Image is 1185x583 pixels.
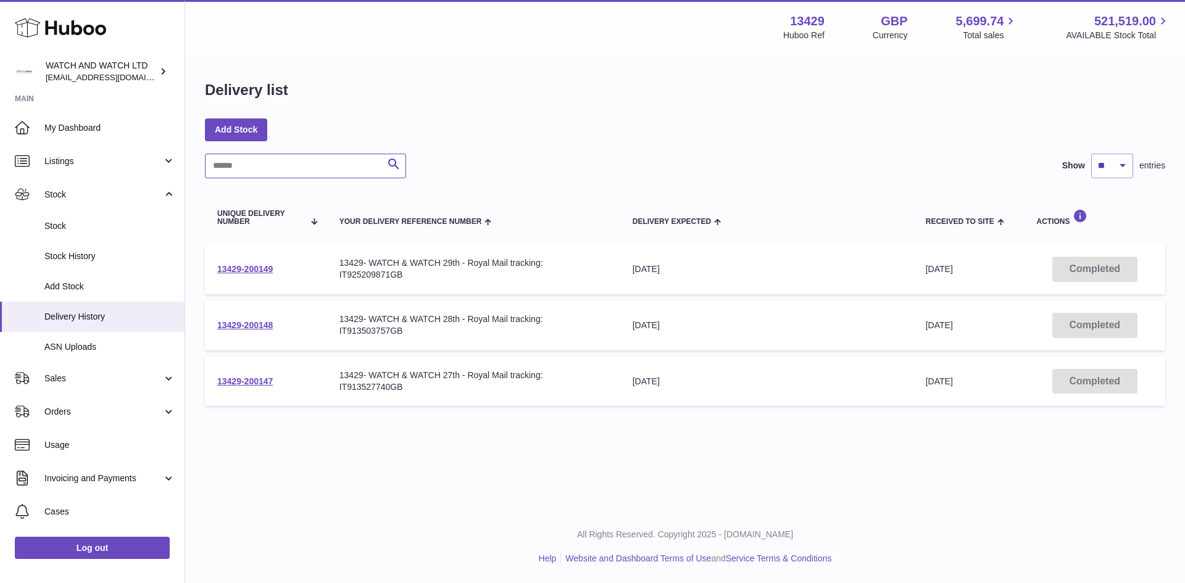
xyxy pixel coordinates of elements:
a: Help [539,553,557,563]
img: internalAdmin-13429@internal.huboo.com [15,62,33,81]
div: Currency [873,30,908,41]
span: Sales [44,373,162,384]
strong: GBP [881,13,907,30]
span: Usage [44,439,175,451]
span: AVAILABLE Stock Total [1066,30,1170,41]
span: My Dashboard [44,122,175,134]
div: Actions [1036,209,1153,226]
li: and [561,553,831,564]
h1: Delivery list [205,80,288,100]
span: Cases [44,506,175,518]
span: Stock History [44,250,175,262]
div: [DATE] [633,263,901,275]
span: Delivery History [44,311,175,323]
span: [DATE] [926,376,953,386]
a: 13429-200148 [217,320,273,330]
span: Received to Site [926,218,994,226]
div: 13429- WATCH & WATCH 29th - Royal Mail tracking: IT925209871GB [339,257,608,281]
span: Total sales [963,30,1018,41]
a: Log out [15,537,170,559]
span: 5,699.74 [956,13,1004,30]
div: Huboo Ref [783,30,825,41]
span: 521,519.00 [1094,13,1156,30]
a: Website and Dashboard Terms of Use [565,553,711,563]
span: Stock [44,189,162,201]
span: Your Delivery Reference Number [339,218,482,226]
a: 13429-200149 [217,264,273,274]
label: Show [1062,160,1085,172]
div: 13429- WATCH & WATCH 28th - Royal Mail tracking: IT913503757GB [339,313,608,337]
a: 5,699.74 Total sales [956,13,1018,41]
span: Listings [44,155,162,167]
span: Orders [44,406,162,418]
strong: 13429 [790,13,825,30]
span: Invoicing and Payments [44,473,162,484]
span: entries [1139,160,1165,172]
p: All Rights Reserved. Copyright 2025 - [DOMAIN_NAME] [195,529,1175,540]
a: Add Stock [205,118,267,141]
a: 13429-200147 [217,376,273,386]
div: [DATE] [633,376,901,387]
a: 521,519.00 AVAILABLE Stock Total [1066,13,1170,41]
span: Add Stock [44,281,175,292]
div: [DATE] [633,320,901,331]
span: Unique Delivery Number [217,210,304,226]
span: Stock [44,220,175,232]
span: [DATE] [926,320,953,330]
span: Delivery Expected [633,218,711,226]
span: ASN Uploads [44,341,175,353]
a: Service Terms & Conditions [726,553,832,563]
div: WATCH AND WATCH LTD [46,60,157,83]
span: [DATE] [926,264,953,274]
div: 13429- WATCH & WATCH 27th - Royal Mail tracking: IT913527740GB [339,370,608,393]
span: [EMAIL_ADDRESS][DOMAIN_NAME] [46,72,181,82]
